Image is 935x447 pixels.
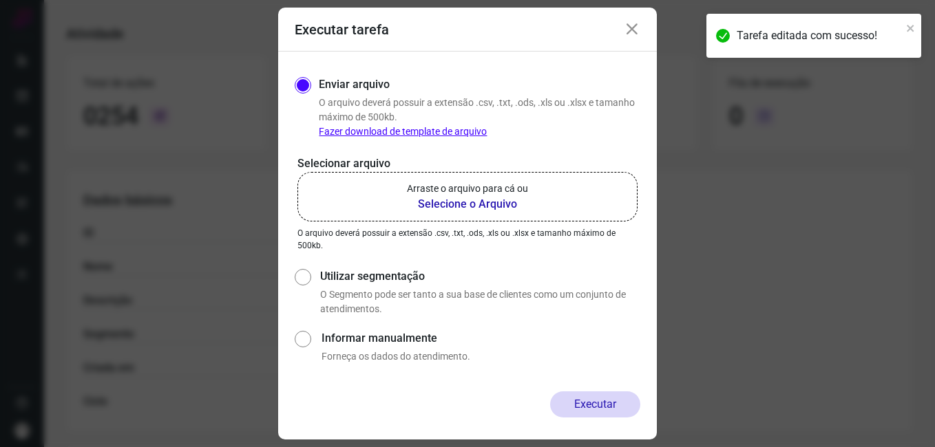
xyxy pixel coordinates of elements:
button: close [906,19,916,36]
p: Arraste o arquivo para cá ou [407,182,528,196]
label: Informar manualmente [322,330,640,347]
label: Utilizar segmentação [320,268,640,285]
p: Selecionar arquivo [297,155,638,172]
p: O arquivo deverá possuir a extensão .csv, .txt, .ods, .xls ou .xlsx e tamanho máximo de 500kb. [319,96,640,139]
h3: Executar tarefa [295,21,389,38]
p: Forneça os dados do atendimento. [322,349,640,364]
button: Executar [550,391,640,417]
div: Tarefa editada com sucesso! [737,28,902,44]
label: Enviar arquivo [319,76,390,93]
b: Selecione o Arquivo [407,196,528,212]
p: O arquivo deverá possuir a extensão .csv, .txt, .ods, .xls ou .xlsx e tamanho máximo de 500kb. [297,227,638,252]
p: O Segmento pode ser tanto a sua base de clientes como um conjunto de atendimentos. [320,287,640,316]
a: Fazer download de template de arquivo [319,126,487,137]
